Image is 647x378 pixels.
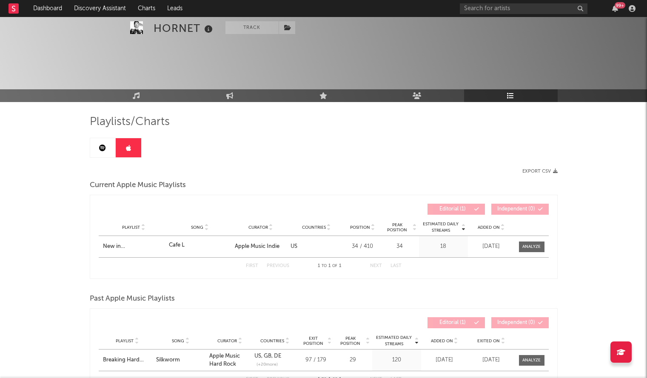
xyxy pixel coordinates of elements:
a: New in [GEOGRAPHIC_DATA] [103,242,165,251]
span: Position [350,225,370,230]
span: Added On [431,338,453,344]
button: 99+ [612,5,618,12]
div: HORNET [154,21,215,35]
button: Independent(0) [491,317,549,328]
span: Past Apple Music Playlists [90,294,175,304]
span: Peak Position [383,222,412,233]
span: Estimated Daily Streams [374,335,414,347]
span: of [332,264,337,268]
button: First [246,264,258,268]
div: 1 1 1 [306,261,353,271]
div: 97 / 179 [300,356,332,364]
div: 18 [421,242,466,251]
div: 34 [383,242,417,251]
span: Curator [248,225,268,230]
button: Independent(0) [491,204,549,215]
a: US [291,244,297,249]
span: Song [191,225,203,230]
div: 29 [336,356,370,364]
div: [DATE] [423,356,466,364]
div: 34 / 410 [347,242,379,251]
span: Playlist [116,338,134,344]
span: Added On [478,225,500,230]
a: US [254,353,261,359]
span: Estimated Daily Streams [421,221,461,234]
a: Silkworm [156,356,205,364]
span: Playlists/Charts [90,117,170,127]
a: Breaking Hard Rock [103,356,152,364]
button: Next [370,264,382,268]
span: Playlist [122,225,140,230]
span: Editorial ( 1 ) [433,207,472,212]
span: Independent ( 0 ) [497,207,536,212]
span: Exit Position [300,336,327,346]
div: 99 + [615,2,625,9]
button: Editorial(1) [428,317,485,328]
span: Independent ( 0 ) [497,320,536,325]
button: Export CSV [522,169,558,174]
a: Apple Music Hard Rock [209,353,240,367]
div: [DATE] [470,242,513,251]
span: Curator [217,338,237,344]
span: Editorial ( 1 ) [433,320,472,325]
span: Exited On [477,338,500,344]
div: [DATE] [470,356,513,364]
span: Countries [260,338,284,344]
a: GB [261,353,271,359]
div: Cafe L [169,241,185,250]
div: 120 [374,356,419,364]
span: Peak Position [336,336,365,346]
span: Song [172,338,184,344]
button: Track [225,21,279,34]
span: Countries [302,225,326,230]
button: Last [390,264,402,268]
span: to [322,264,327,268]
button: Editorial(1) [428,204,485,215]
a: DE [271,353,281,359]
span: (+ 20 more) [257,361,278,368]
a: Apple Music Indie [235,244,279,249]
button: Previous [267,264,289,268]
span: Current Apple Music Playlists [90,180,186,190]
input: Search for artists [460,3,587,14]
